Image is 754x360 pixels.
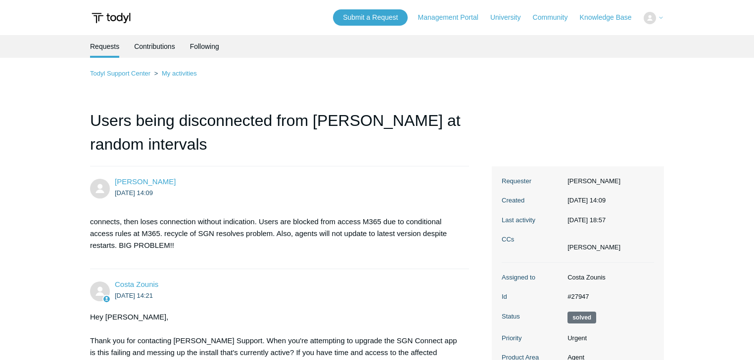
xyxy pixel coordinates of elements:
a: University [490,12,530,23]
a: Knowledge Base [580,12,642,23]
dt: CCs [502,235,563,244]
time: 2025-09-05T18:57:51+00:00 [567,216,606,224]
a: Following [190,35,219,58]
span: This request has been solved [567,312,596,323]
a: Todyl Support Center [90,70,150,77]
a: Submit a Request [333,9,408,26]
a: My activities [162,70,197,77]
dt: Assigned to [502,273,563,282]
dt: Id [502,292,563,302]
dt: Priority [502,333,563,343]
dt: Created [502,196,563,205]
dt: Requester [502,176,563,186]
a: Costa Zounis [115,280,158,288]
li: Greg Remmers [567,242,620,252]
li: Requests [90,35,119,58]
time: 2025-09-05T14:09:27Z [115,189,153,197]
time: 2025-09-05T14:21:41Z [115,292,153,299]
h1: Users being disconnected from [PERSON_NAME] at random intervals [90,109,469,166]
dd: #27947 [563,292,654,302]
a: [PERSON_NAME] [115,177,176,186]
img: Todyl Support Center Help Center home page [90,9,132,27]
li: Todyl Support Center [90,70,152,77]
dd: [PERSON_NAME] [563,176,654,186]
dt: Last activity [502,215,563,225]
dd: Urgent [563,333,654,343]
li: My activities [152,70,197,77]
dd: Costa Zounis [563,273,654,282]
a: Community [533,12,578,23]
span: John Ruffner [115,177,176,186]
a: Contributions [134,35,175,58]
a: Management Portal [418,12,488,23]
dt: Status [502,312,563,321]
p: connects, then loses connection without indication. Users are blocked from access M365 due to con... [90,216,459,251]
time: 2025-09-05T14:09:27+00:00 [567,197,606,204]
